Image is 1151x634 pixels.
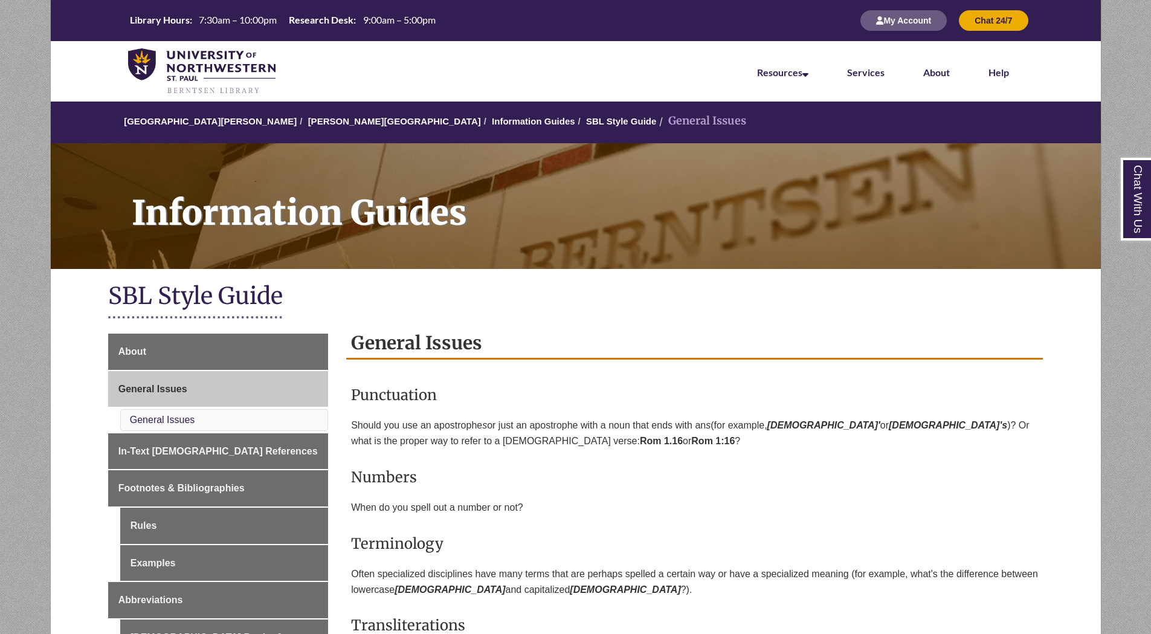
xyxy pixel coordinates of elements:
span: 9:00am – 5:00pm [363,14,436,25]
span: ?). [681,584,692,595]
a: Help [988,66,1009,78]
span: General Issues [118,384,187,394]
em: [DEMOGRAPHIC_DATA]'s [889,420,1007,430]
li: General Issues [656,112,746,130]
a: SBL Style Guide [586,116,656,126]
a: Information Guides [492,116,575,126]
h1: Information Guides [118,143,1101,253]
a: Hours Today [125,13,440,28]
a: In-Text [DEMOGRAPHIC_DATA] References [108,433,328,470]
a: Services [847,66,885,78]
table: Hours Today [125,13,440,27]
em: s [482,420,487,430]
button: Chat 24/7 [959,10,1028,31]
h2: General Issues [346,328,1043,360]
a: About [923,66,950,78]
h1: SBL Style Guide [108,281,1043,313]
span: When do you spell out a number or not? [351,502,523,513]
span: Terminology [351,534,443,553]
em: s [706,420,711,430]
span: 7:30am – 10:00pm [199,14,277,25]
em: [DEMOGRAPHIC_DATA]' [767,420,880,430]
a: Information Guides [51,143,1101,269]
span: ? [735,436,740,446]
span: Punctuation [351,386,437,404]
a: [PERSON_NAME][GEOGRAPHIC_DATA] [308,116,481,126]
span: Footnotes & Bibliographies [118,483,245,493]
em: [DEMOGRAPHIC_DATA] [395,584,505,595]
th: Library Hours: [125,13,194,27]
span: and capitalized [506,584,570,595]
span: or [880,420,889,430]
a: About [108,334,328,370]
span: or [683,436,691,446]
span: hould you use an apostrophe [358,420,482,430]
a: Rules [120,508,328,544]
a: Resources [757,66,808,78]
span: )? Or what is the proper way to refer to a [DEMOGRAPHIC_DATA] verse: [351,420,1029,446]
th: Research Desk: [284,13,358,27]
strong: Rom 1.16 [640,436,683,446]
span: Numbers [351,468,417,487]
span: In-Text [DEMOGRAPHIC_DATA] References [118,446,318,456]
a: General Issues [130,415,195,425]
a: My Account [860,15,947,25]
strong: Rom 1:16 [691,436,735,446]
a: Abbreviations [108,582,328,618]
span: Abbreviations [118,595,183,605]
span: About [118,346,146,357]
a: [GEOGRAPHIC_DATA][PERSON_NAME] [124,116,297,126]
button: My Account [860,10,947,31]
span: or just an apostrophe with a noun that ends with an [487,420,706,430]
span: Often specialized disciplines have many terms that are perhaps spelled a certain way or have a sp... [351,569,1038,595]
a: Examples [120,545,328,581]
span: S [351,420,358,430]
a: Chat 24/7 [959,15,1028,25]
img: UNWSP Library Logo [128,48,276,95]
span: (for example, [711,420,767,430]
a: General Issues [108,371,328,407]
em: [DEMOGRAPHIC_DATA] [570,584,680,595]
a: Footnotes & Bibliographies [108,470,328,506]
